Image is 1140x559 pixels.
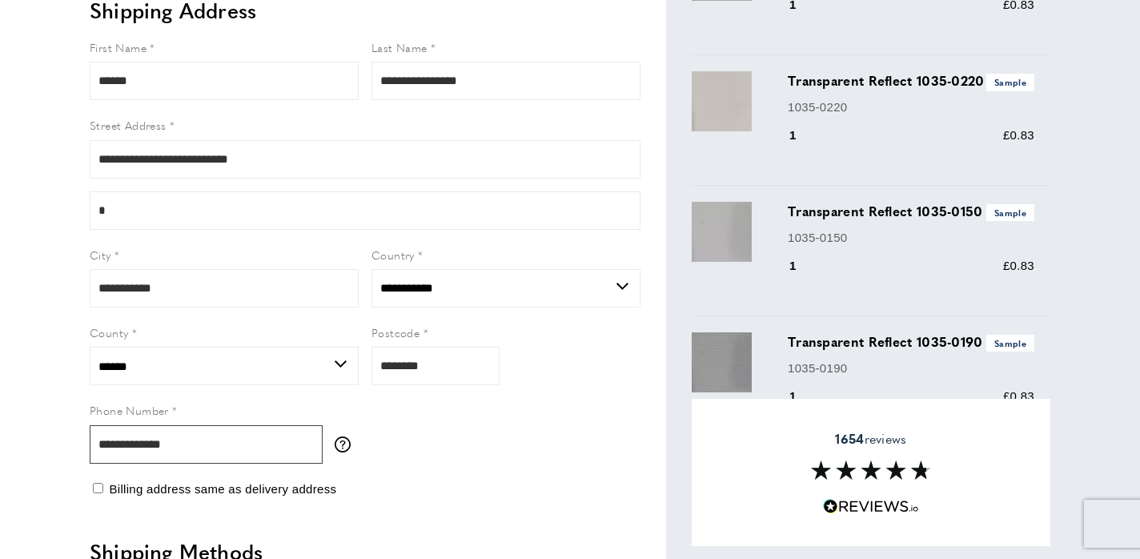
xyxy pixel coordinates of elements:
[90,402,169,418] span: Phone Number
[788,332,1034,352] h3: Transparent Reflect 1035-0190
[90,39,147,55] span: First Name
[788,359,1034,378] p: 1035-0190
[109,482,336,496] span: Billing address same as delivery address
[692,332,752,392] img: Transparent Reflect 1035-0190
[692,71,752,131] img: Transparent Reflect 1035-0220
[371,39,427,55] span: Last Name
[93,483,103,493] input: Billing address same as delivery address
[90,247,111,263] span: City
[835,429,864,448] strong: 1654
[371,324,419,340] span: Postcode
[1003,389,1034,403] span: £0.83
[1003,259,1034,272] span: £0.83
[986,335,1034,352] span: Sample
[788,126,819,145] div: 1
[335,436,359,452] button: More information
[986,74,1034,90] span: Sample
[371,247,415,263] span: Country
[692,202,752,262] img: Transparent Reflect 1035-0150
[1003,128,1034,142] span: £0.83
[788,228,1034,247] p: 1035-0150
[835,431,906,447] span: reviews
[823,499,919,514] img: Reviews.io 5 stars
[90,324,128,340] span: County
[788,256,819,275] div: 1
[788,202,1034,221] h3: Transparent Reflect 1035-0150
[90,117,167,133] span: Street Address
[986,204,1034,221] span: Sample
[811,460,931,480] img: Reviews section
[788,387,819,406] div: 1
[788,71,1034,90] h3: Transparent Reflect 1035-0220
[788,98,1034,117] p: 1035-0220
